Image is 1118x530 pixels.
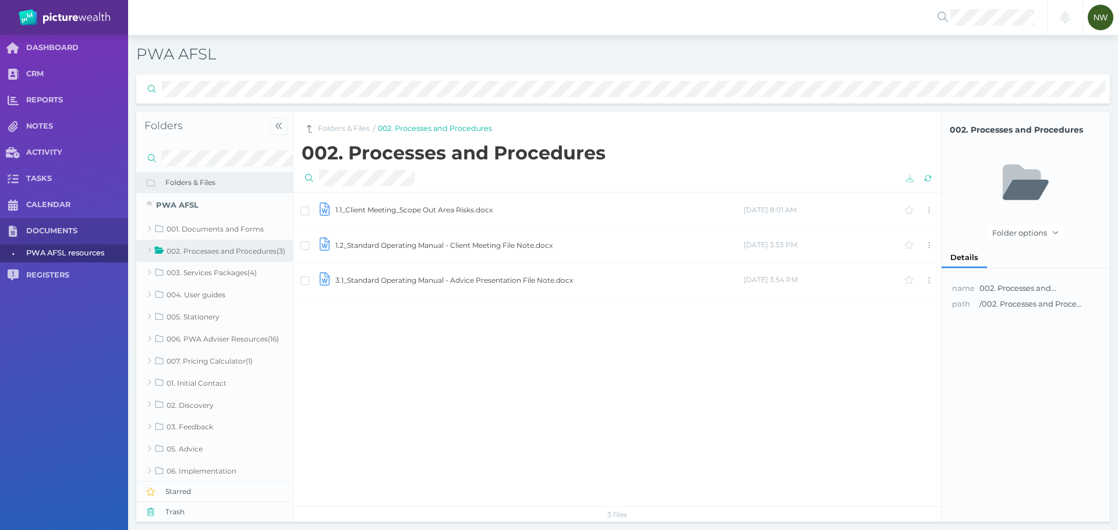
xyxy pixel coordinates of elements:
[136,372,293,394] a: 01. Initial Contact
[987,225,1064,240] button: Folder options
[165,487,293,496] span: Starred
[136,262,293,284] a: 003. Services Packages(4)
[335,262,743,297] td: 3.1_Standard Operating Manual - Advice Presentation File Note.docx
[335,193,743,227] td: 1.1_Client Meeting_Scope Out Area Risks.docx
[302,122,316,136] button: Go to parent folder
[165,507,293,517] span: Trash
[136,460,293,482] a: 06. Implementation
[136,437,293,460] a: 05. Advice
[144,119,264,133] h4: Folders
[952,283,975,293] span: This is the folder name
[979,298,1084,310] span: /002. Processes and Procedures
[1094,13,1108,22] span: NW
[19,9,110,26] img: PW
[1088,5,1113,30] div: Nicholas Walters
[26,200,128,210] span: CALENDAR
[335,227,743,262] td: 1.2_Standard Operating Manual - Client Meeting File Note.docx
[744,240,797,249] span: [DATE] 3:53 PM
[952,299,970,308] span: path
[136,350,293,372] a: 007. Pricing Calculator(1)
[942,247,987,268] div: Details
[136,45,786,65] h3: PWA AFSL
[136,328,293,350] a: 006. PWA Adviser Resources(16)
[607,510,627,519] span: 3 files
[26,148,128,158] span: ACTIVITY
[136,501,293,522] button: Trash
[26,244,124,262] span: PWA AFSL resources
[988,228,1050,237] span: Folder options
[26,271,128,280] span: REGISTERS
[136,284,293,306] a: 004. User guides
[373,123,376,135] span: /
[26,43,128,53] span: DASHBOARD
[136,394,293,416] a: 02. Discovery
[921,171,935,186] button: Reload the list of files from server
[744,275,798,284] span: [DATE] 3:54 PM
[302,142,937,164] h2: 002. Processes and Procedures
[136,305,293,328] a: 005. Stationery
[950,124,1102,136] span: 002. Processes and Procedures
[136,193,293,218] a: PWA AFSL
[136,218,293,240] a: 001. Documents and Forms
[136,240,293,262] a: 002. Processes and Procedures(3)
[136,481,293,501] button: Starred
[136,172,293,193] button: Folders & Files
[318,123,370,134] a: Folders & Files
[950,124,1102,136] span: Click to copy folder name to clipboard
[26,122,128,131] span: NOTES
[744,205,797,214] span: [DATE] 8:01 AM
[26,174,128,184] span: TASKS
[378,123,492,134] a: 002. Processes and Procedures
[903,171,917,186] button: Download selected files
[26,226,128,236] span: DOCUMENTS
[136,416,293,438] a: 03. Feedback
[165,178,293,187] span: Folders & Files
[26,69,128,79] span: CRM
[26,95,128,105] span: REPORTS
[979,283,1056,293] span: 002. Processes and...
